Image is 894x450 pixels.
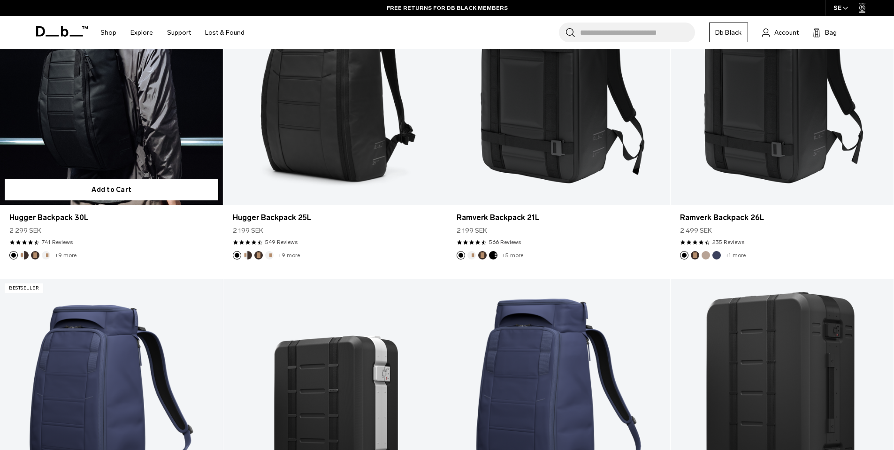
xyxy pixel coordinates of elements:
a: 566 reviews [489,238,521,246]
p: Bestseller [5,283,43,293]
a: Shop [100,16,116,49]
button: Oatmilk [467,251,476,259]
button: Espresso [691,251,699,259]
a: Lost & Found [205,16,245,49]
button: Fogbow Beige [702,251,710,259]
a: +9 more [55,252,76,259]
a: +9 more [278,252,300,259]
a: +1 more [726,252,746,259]
button: Black Out [457,251,465,259]
a: Support [167,16,191,49]
button: Cappuccino [20,251,29,259]
span: Account [774,28,799,38]
a: 741 reviews [42,238,73,246]
button: Add to Cart [5,179,218,200]
button: Oatmilk [265,251,274,259]
span: 2 299 SEK [9,226,41,236]
button: Cappuccino [244,251,252,259]
button: Charcoal Grey [489,251,497,259]
a: 549 reviews [265,238,298,246]
span: 2 499 SEK [680,226,712,236]
a: Ramverk Backpack 26L [680,212,884,223]
span: Bag [825,28,837,38]
button: Espresso [478,251,487,259]
span: 2 199 SEK [457,226,487,236]
button: Black Out [9,251,18,259]
a: Db Black [709,23,748,42]
a: Explore [130,16,153,49]
nav: Main Navigation [93,16,252,49]
a: Ramverk Backpack 21L [457,212,661,223]
button: Black Out [680,251,688,259]
button: Oatmilk [42,251,50,259]
a: +5 more [502,252,523,259]
button: Espresso [254,251,263,259]
a: Account [762,27,799,38]
a: 235 reviews [712,238,744,246]
a: Hugger Backpack 30L [9,212,214,223]
button: Espresso [31,251,39,259]
span: 2 199 SEK [233,226,263,236]
button: Bag [813,27,837,38]
button: Blue Hour [712,251,721,259]
button: Black Out [233,251,241,259]
a: FREE RETURNS FOR DB BLACK MEMBERS [387,4,508,12]
a: Hugger Backpack 25L [233,212,437,223]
